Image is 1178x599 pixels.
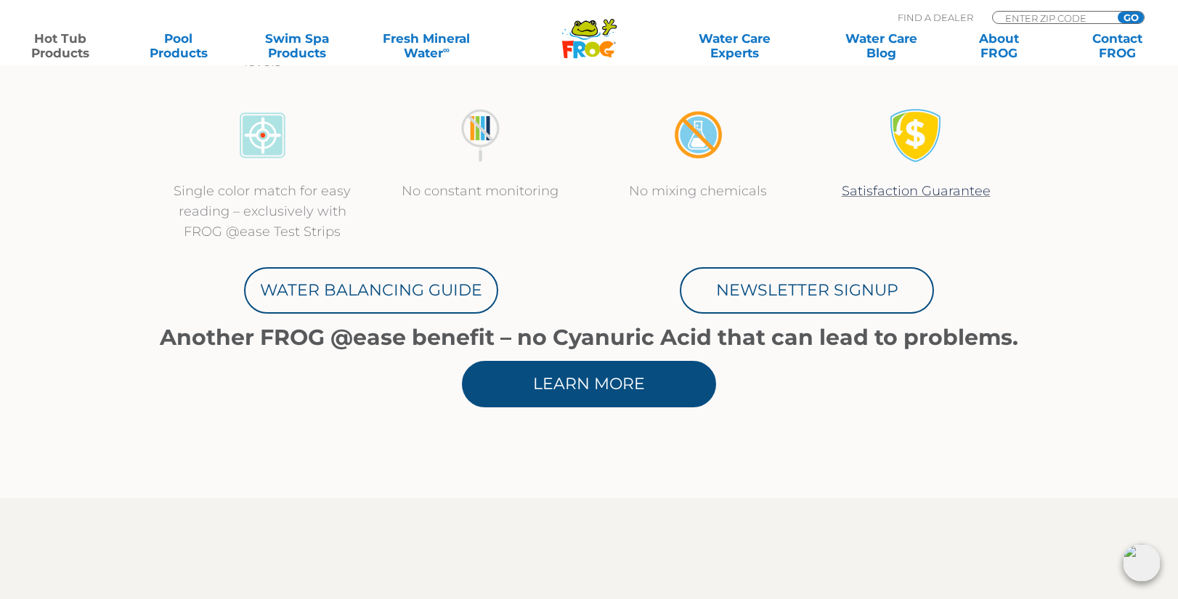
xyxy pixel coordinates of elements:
[842,183,991,199] a: Satisfaction Guarantee
[462,361,716,407] a: Learn More
[153,325,1025,350] h1: Another FROG @ease benefit – no Cyanuric Acid that can lead to problems.
[453,108,508,163] img: no-constant-monitoring1
[235,108,290,163] img: icon-atease-color-match
[1118,12,1144,23] input: GO
[889,108,943,163] img: Satisfaction Guarantee Icon
[1123,544,1161,582] img: openIcon
[168,181,357,242] p: Single color match for easy reading – exclusively with FROG @ease Test Strips
[244,267,498,314] a: Water Balancing Guide
[671,108,726,163] img: no-mixing1
[835,31,927,60] a: Water CareBlog
[251,31,343,60] a: Swim SpaProducts
[954,31,1046,60] a: AboutFROG
[898,11,973,24] p: Find A Dealer
[369,31,484,60] a: Fresh MineralWater∞
[15,31,107,60] a: Hot TubProducts
[604,181,792,201] p: No mixing chemicals
[680,267,934,314] a: Newsletter Signup
[1071,31,1163,60] a: ContactFROG
[386,181,574,201] p: No constant monitoring
[443,44,450,55] sup: ∞
[1004,12,1102,24] input: Zip Code Form
[133,31,225,60] a: PoolProducts
[659,31,809,60] a: Water CareExperts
